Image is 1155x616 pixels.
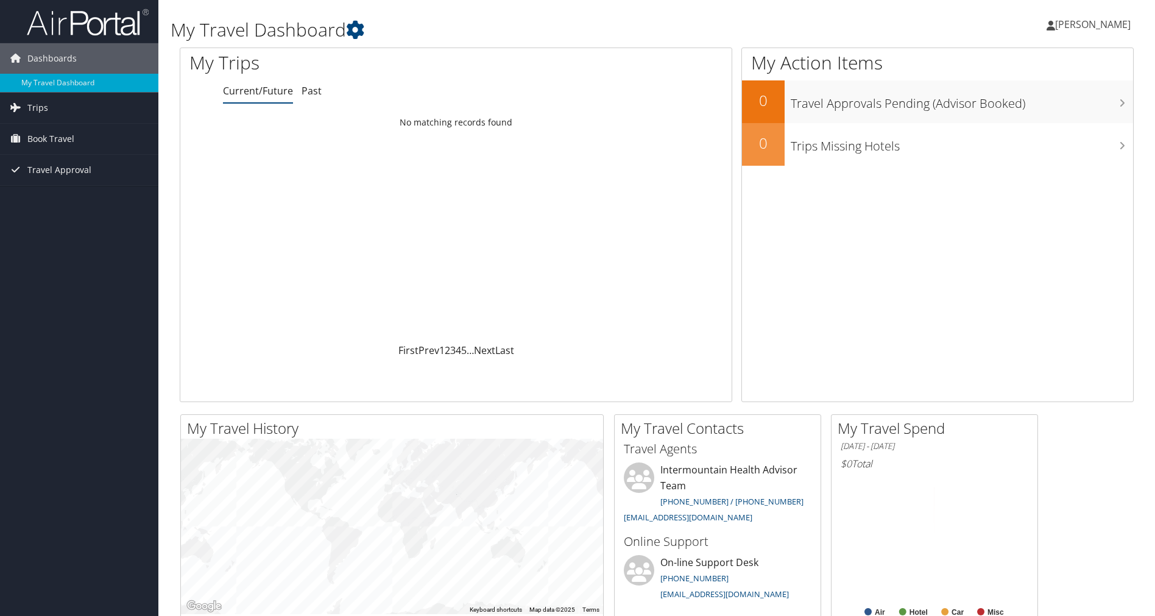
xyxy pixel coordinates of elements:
a: Prev [419,344,439,357]
h1: My Trips [189,50,493,76]
a: 2 [445,344,450,357]
img: Google [184,598,224,614]
h2: My Travel Spend [838,418,1037,439]
a: 0Travel Approvals Pending (Advisor Booked) [742,80,1133,123]
a: [EMAIL_ADDRESS][DOMAIN_NAME] [660,589,789,600]
h2: My Travel Contacts [621,418,821,439]
a: 4 [456,344,461,357]
span: Book Travel [27,124,74,154]
a: Past [302,84,322,97]
a: [PHONE_NUMBER] / [PHONE_NUMBER] [660,496,804,507]
a: Terms (opens in new tab) [582,606,599,613]
a: Last [495,344,514,357]
a: [PERSON_NAME] [1047,6,1143,43]
a: Open this area in Google Maps (opens a new window) [184,598,224,614]
span: Dashboards [27,43,77,74]
span: $0 [841,457,852,470]
a: Next [474,344,495,357]
h3: Travel Approvals Pending (Advisor Booked) [791,89,1133,112]
li: On-line Support Desk [618,555,818,605]
a: First [398,344,419,357]
img: airportal-logo.png [27,8,149,37]
button: Keyboard shortcuts [470,606,522,614]
span: Travel Approval [27,155,91,185]
a: 1 [439,344,445,357]
h2: 0 [742,90,785,111]
h6: [DATE] - [DATE] [841,441,1028,452]
h3: Trips Missing Hotels [791,132,1133,155]
h1: My Action Items [742,50,1133,76]
h1: My Travel Dashboard [171,17,819,43]
a: [EMAIL_ADDRESS][DOMAIN_NAME] [624,512,752,523]
span: … [467,344,474,357]
h6: Total [841,457,1028,470]
a: [PHONE_NUMBER] [660,573,729,584]
h2: 0 [742,133,785,154]
h3: Travel Agents [624,441,811,458]
span: [PERSON_NAME] [1055,18,1131,31]
td: No matching records found [180,112,732,133]
h3: Online Support [624,533,811,550]
li: Intermountain Health Advisor Team [618,462,818,528]
a: 3 [450,344,456,357]
h2: My Travel History [187,418,603,439]
a: 0Trips Missing Hotels [742,123,1133,166]
a: 5 [461,344,467,357]
a: Current/Future [223,84,293,97]
span: Trips [27,93,48,123]
span: Map data ©2025 [529,606,575,613]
